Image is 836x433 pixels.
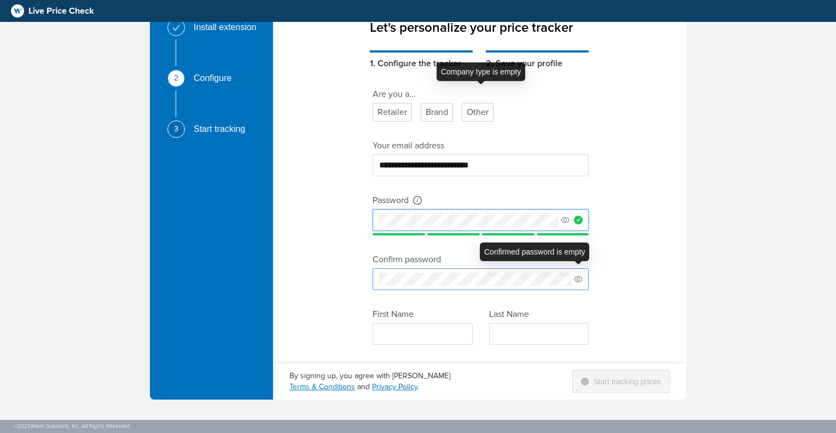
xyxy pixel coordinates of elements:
[174,74,178,82] span: 2
[370,50,473,70] div: 1. Configure the tracker
[413,196,422,205] span: info-circle
[574,275,583,284] span: eye
[561,216,570,224] span: eye
[289,371,450,382] div: By signing up, you agree with [PERSON_NAME]
[373,308,473,321] div: First Name
[194,19,265,36] div: Install extension
[172,24,180,32] span: check
[480,243,589,261] div: Confirmed password is empty
[289,382,355,391] a: Terms & Conditions
[489,308,589,321] div: Last Name
[421,103,453,122] div: Brand
[373,253,589,266] div: Confirm password
[174,125,178,132] span: 3
[437,62,525,81] div: Company type is empty
[11,4,24,18] img: logo
[194,70,240,87] div: Configure
[373,139,589,152] div: Your email address
[28,4,94,18] span: Live Price Check
[194,120,254,138] div: Start tracking
[574,216,583,224] span: check-circle
[486,50,589,70] div: 2. Save your profile
[462,103,494,122] div: Other
[289,382,450,392] div: and .
[373,88,589,101] div: Are you a...
[373,194,409,207] div: Password
[372,382,417,391] a: Privacy Policy
[373,103,412,122] div: Retailer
